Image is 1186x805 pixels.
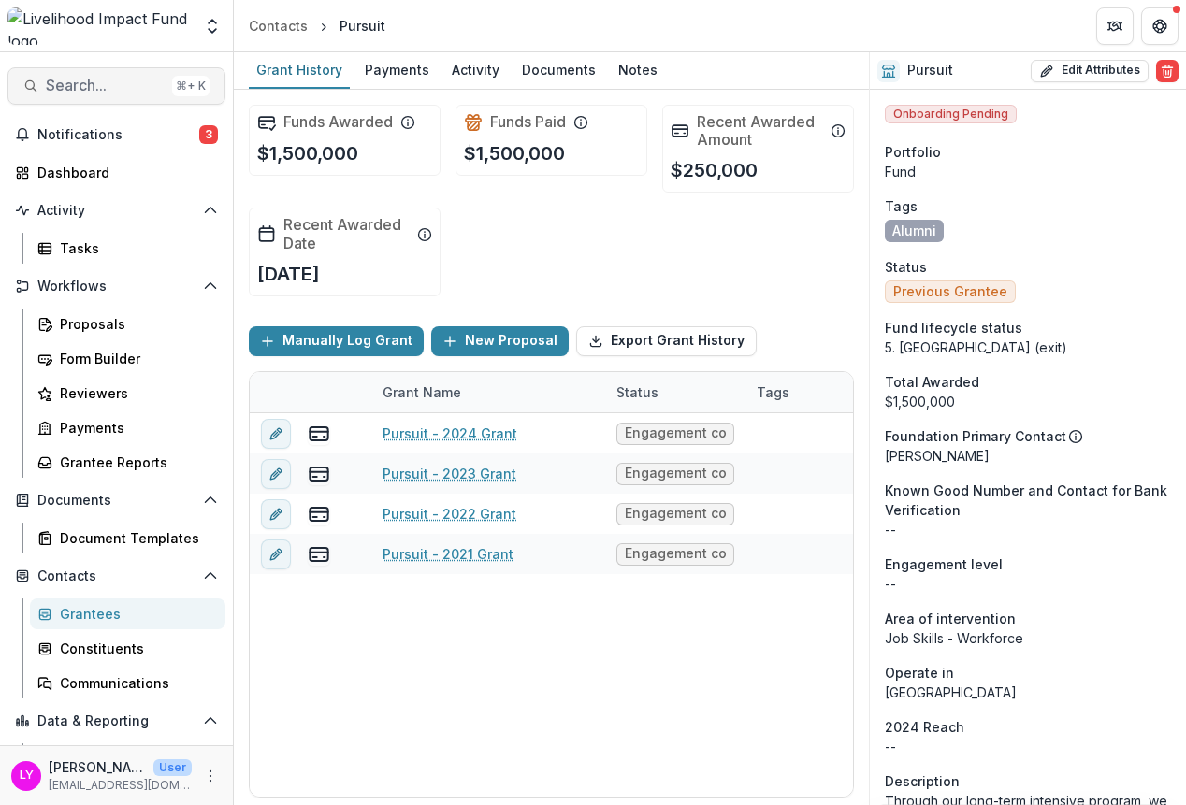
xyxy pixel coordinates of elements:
button: New Proposal [431,326,569,356]
div: Tags [745,372,886,412]
button: Open Workflows [7,271,225,301]
button: view-payments [308,542,330,565]
p: [GEOGRAPHIC_DATA] [885,683,1171,702]
div: Activity [444,56,507,83]
div: Payments [60,418,210,438]
span: 2024 Reach [885,717,964,737]
p: $1,500,000 [464,139,565,167]
p: Fund [885,162,1171,181]
span: Engagement completed [625,425,726,441]
div: Notes [611,56,665,83]
a: Reviewers [30,378,225,409]
span: Alumni [892,223,936,239]
span: Known Good Number and Contact for Bank Verification [885,481,1171,520]
a: Pursuit - 2021 Grant [383,544,513,564]
button: edit [261,458,291,488]
span: Activity [37,203,195,219]
p: $1,500,000 [257,139,358,167]
span: Documents [37,493,195,509]
button: More [199,765,222,787]
span: Engagement completed [625,466,726,482]
span: Status [885,257,927,277]
h2: Pursuit [907,63,953,79]
a: Constituents [30,633,225,664]
span: Engagement level [885,554,1003,574]
button: view-payments [308,462,330,484]
span: Operate in [885,663,954,683]
a: Pursuit - 2022 Grant [383,504,516,524]
span: Portfolio [885,142,941,162]
div: Grant Name [371,372,605,412]
p: $250,000 [671,156,758,184]
a: Dashboard [30,743,225,774]
span: Workflows [37,279,195,295]
button: Notifications3 [7,120,225,150]
h2: Recent Awarded Amount [697,113,823,149]
h2: Funds Awarded [283,113,393,131]
a: Activity [444,52,507,89]
a: Grantees [30,598,225,629]
span: Data & Reporting [37,713,195,729]
button: Get Help [1141,7,1179,45]
a: Payments [30,412,225,443]
span: Notifications [37,127,199,143]
div: Lara Yellin [20,769,34,782]
h2: Recent Awarded Date [283,216,410,252]
a: Communications [30,668,225,698]
div: Status [605,382,670,402]
div: ⌘ + K [172,76,210,96]
a: Contacts [241,12,315,39]
span: Fund lifecycle status [885,318,1022,338]
div: Status [605,372,745,412]
div: Proposals [60,314,210,334]
div: Constituents [60,639,210,658]
div: Document Templates [60,528,210,548]
button: Open Contacts [7,561,225,591]
span: Engagement completed [625,546,726,562]
div: Grantees [60,604,210,624]
div: Contacts [249,16,308,36]
div: Payments [357,56,437,83]
a: Form Builder [30,343,225,374]
div: $1,500,000 [885,392,1171,411]
button: Export Grant History [576,326,757,356]
p: User [153,759,192,776]
div: Pursuit [340,16,385,36]
a: Grant History [249,52,350,89]
h2: Funds Paid [490,113,566,131]
p: [DATE] [257,260,320,288]
div: Dashboard [37,163,210,182]
span: Area of intervention [885,609,1016,628]
p: -- [885,737,1171,756]
p: -- [885,520,1171,539]
nav: breadcrumb [241,12,393,39]
span: Engagement completed [625,506,726,522]
div: Communications [60,673,210,693]
p: 5. [GEOGRAPHIC_DATA] (exit) [885,338,1171,357]
span: Previous Grantee [893,284,1007,300]
button: Delete [1156,60,1179,82]
a: Pursuit - 2023 Grant [383,464,516,483]
p: [EMAIL_ADDRESS][DOMAIN_NAME] [49,777,192,794]
span: Onboarding Pending [885,105,1017,123]
div: Form Builder [60,349,210,368]
button: edit [261,539,291,568]
a: Dashboard [7,157,225,188]
button: Open Data & Reporting [7,706,225,736]
span: Search... [46,77,165,94]
p: Foundation Primary Contact [885,426,1066,446]
button: view-payments [308,502,330,525]
a: Tasks [30,233,225,264]
a: Payments [357,52,437,89]
button: Open entity switcher [199,7,225,45]
img: Livelihood Impact Fund logo [7,7,192,45]
button: edit [261,498,291,528]
button: Search... [7,67,225,105]
a: Grantee Reports [30,447,225,478]
button: Partners [1096,7,1134,45]
button: Edit Attributes [1031,60,1149,82]
span: 3 [199,125,218,144]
